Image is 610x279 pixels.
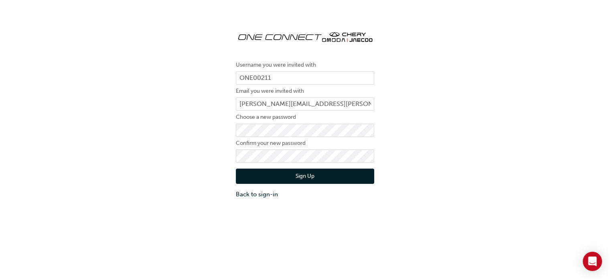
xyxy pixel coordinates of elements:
label: Confirm your new password [236,138,374,148]
img: oneconnect [236,24,374,48]
div: Open Intercom Messenger [583,252,602,271]
label: Email you were invited with [236,86,374,96]
a: Back to sign-in [236,190,374,199]
input: Username [236,71,374,85]
label: Choose a new password [236,112,374,122]
label: Username you were invited with [236,60,374,70]
button: Sign Up [236,169,374,184]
